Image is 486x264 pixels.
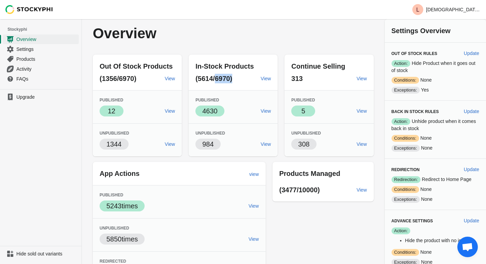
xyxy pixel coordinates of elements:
span: Published [100,193,123,197]
span: 4630 [202,107,218,115]
img: Stockyphi [5,5,53,14]
a: View [162,105,178,117]
p: None [392,135,480,142]
span: Update [464,218,479,223]
a: View [354,184,369,196]
p: 984 [202,139,213,149]
span: Redirected [100,259,126,264]
span: Overview [16,36,77,43]
p: [DEMOGRAPHIC_DATA][PERSON_NAME] Honduras [426,7,481,12]
span: Upgrade [16,94,77,100]
span: View [261,76,271,81]
a: Upgrade [3,92,79,102]
span: Settings Overview [392,27,451,34]
span: View [249,236,259,242]
span: Unpublished [291,131,321,136]
a: View [162,72,178,85]
span: Action: [392,118,411,125]
span: Unpublished [195,131,225,136]
span: Action: [392,227,411,234]
a: View [354,72,369,85]
p: None [392,249,480,256]
p: Overview [93,26,262,41]
span: Conditions: [392,135,419,142]
span: 5 [301,107,305,115]
a: Activity [3,64,79,74]
span: Exceptions: [392,145,420,152]
span: In-Stock Products [195,62,254,70]
span: View [165,108,175,114]
span: 5850 times [106,235,138,243]
a: View [258,72,274,85]
p: None [392,186,480,193]
span: Redirection: [392,176,421,183]
span: View [249,203,259,209]
a: View [246,200,262,212]
p: Yes [392,86,480,94]
a: FAQs [3,74,79,84]
span: View [356,141,367,147]
a: View [246,233,262,245]
p: None [392,77,480,84]
span: View [261,108,271,114]
span: Hide sold out variants [16,250,77,257]
span: (3477/10000) [279,186,320,194]
span: Exceptions: [392,196,420,203]
h3: Back in Stock Rules [392,109,458,114]
span: Update [464,167,479,172]
span: Conditions: [392,186,419,193]
span: View [165,141,175,147]
span: View [356,108,367,114]
h3: Redirection [392,167,458,172]
span: Out Of Stock Products [100,62,173,70]
h3: Advance Settings [392,218,458,224]
span: Unpublished [100,131,129,136]
span: 308 [298,140,309,148]
span: Avatar with initials L [412,4,423,15]
span: 12 [108,107,115,115]
text: L [416,7,419,13]
span: view [249,171,259,177]
p: Hide Product when it goes out of stock [392,60,480,74]
a: Overview [3,34,79,44]
span: Stockyphi [8,26,82,33]
span: App Actions [100,170,139,177]
span: Unpublished [100,226,129,231]
span: Activity [16,66,77,72]
span: Conditions: [392,249,419,256]
span: Products [16,56,77,62]
button: Update [461,214,482,227]
button: Avatar with initials L[DEMOGRAPHIC_DATA][PERSON_NAME] Honduras [410,3,483,16]
span: Settings [16,46,77,53]
p: Unhide product when it comes back in stock [392,118,480,132]
a: Products [3,54,79,64]
h3: Out of Stock Rules [392,51,458,56]
a: View [162,138,178,150]
span: (1356/6970) [100,75,136,82]
p: None [392,144,480,152]
button: Update [461,105,482,117]
span: View [165,76,175,81]
span: Exceptions: [392,87,420,94]
span: View [356,187,367,193]
span: Products Managed [279,170,340,177]
span: 1344 [106,140,122,148]
span: Conditions: [392,77,419,84]
div: Open chat [457,237,478,257]
span: Published [195,98,219,102]
span: Published [100,98,123,102]
a: View [354,138,369,150]
button: Update [461,47,482,59]
a: Hide sold out variants [3,249,79,259]
a: View [258,105,274,117]
p: None [392,196,480,203]
button: Update [461,163,482,176]
a: View [354,105,369,117]
span: 5243 times [106,202,138,210]
a: view [247,168,262,180]
span: 313 [291,75,303,82]
span: FAQs [16,75,77,82]
span: View [261,141,271,147]
p: Redirect to Home Page [392,176,480,183]
span: Update [464,109,479,114]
